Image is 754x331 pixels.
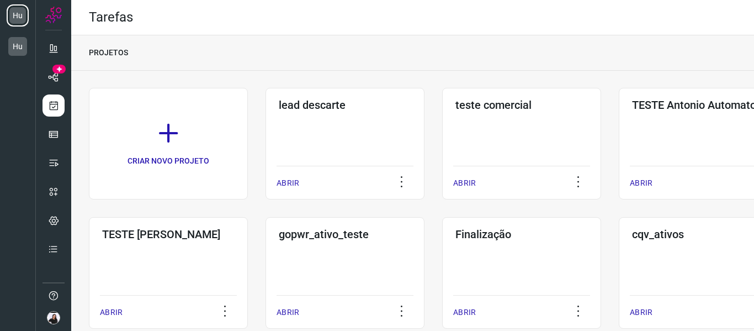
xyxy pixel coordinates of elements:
[102,228,235,241] h3: TESTE [PERSON_NAME]
[128,155,209,167] p: CRIAR NOVO PROJETO
[279,98,411,112] h3: lead descarte
[89,9,133,25] h2: Tarefas
[453,177,476,189] p: ABRIR
[277,307,299,318] p: ABRIR
[630,177,652,189] p: ABRIR
[277,177,299,189] p: ABRIR
[7,4,29,27] li: Hu
[45,7,62,23] img: Logo
[7,35,29,57] li: Hu
[100,307,123,318] p: ABRIR
[47,311,60,324] img: 662d8b14c1de322ee1c7fc7bf9a9ccae.jpeg
[455,98,588,112] h3: teste comercial
[630,307,652,318] p: ABRIR
[279,228,411,241] h3: gopwr_ativo_teste
[89,47,128,59] p: PROJETOS
[455,228,588,241] h3: Finalização
[453,307,476,318] p: ABRIR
